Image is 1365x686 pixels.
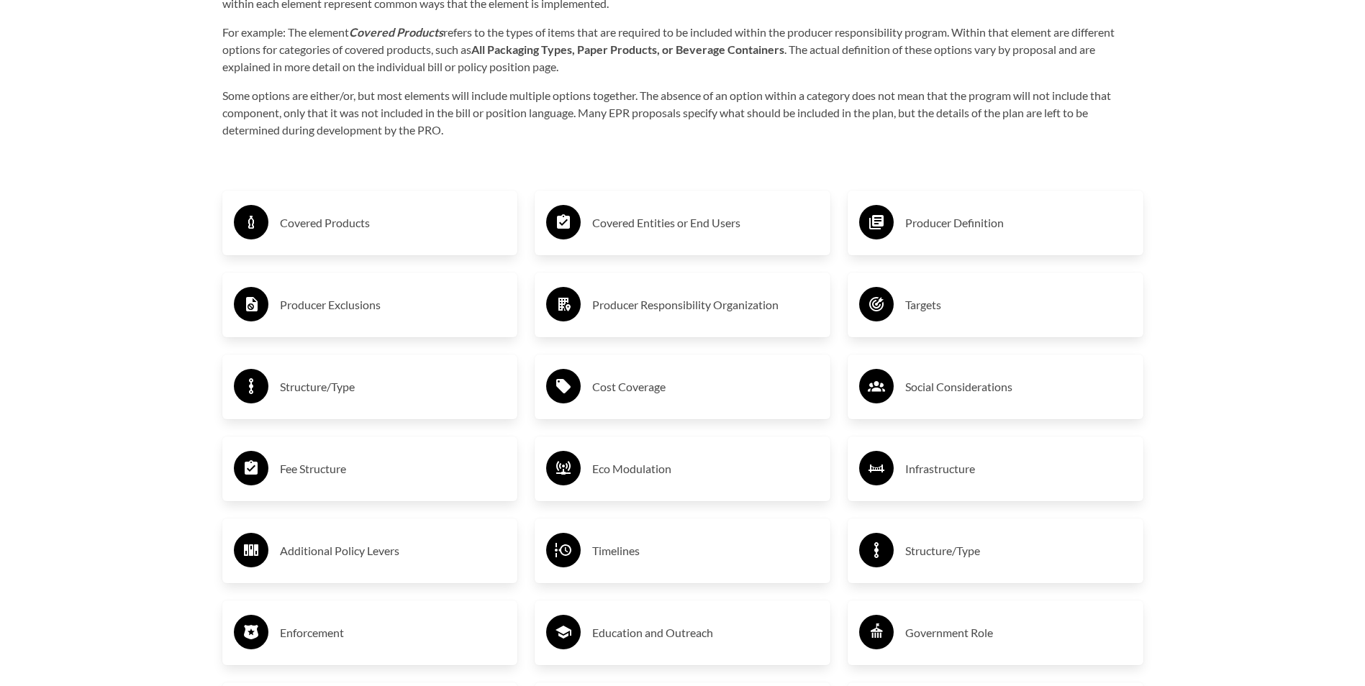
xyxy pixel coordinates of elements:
p: Some options are either/or, but most elements will include multiple options together. The absence... [222,87,1143,139]
h3: Enforcement [280,621,507,644]
h3: Fee Structure [280,457,507,480]
h3: Education and Outreach [592,621,819,644]
h3: Infrastructure [905,457,1132,480]
h3: Producer Responsibility Organization [592,293,819,316]
h3: Producer Exclusions [280,293,507,316]
h3: Eco Modulation [592,457,819,480]
h3: Timelines [592,539,819,562]
h3: Additional Policy Levers [280,539,507,562]
strong: Covered Products [349,25,443,39]
strong: All Packaging Types, Paper Products, or Beverage Containers [471,42,784,56]
h3: Social Considerations [905,375,1132,398]
h3: Cost Coverage [592,375,819,398]
h3: Targets [905,293,1132,316]
h3: Covered Products [280,211,507,234]
p: For example: The element refers to the types of items that are required to be included within the... [222,24,1143,76]
h3: Structure/Type [280,375,507,398]
h3: Government Role [905,621,1132,644]
h3: Covered Entities or End Users [592,211,819,234]
h3: Producer Definition [905,211,1132,234]
h3: Structure/Type [905,539,1132,562]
